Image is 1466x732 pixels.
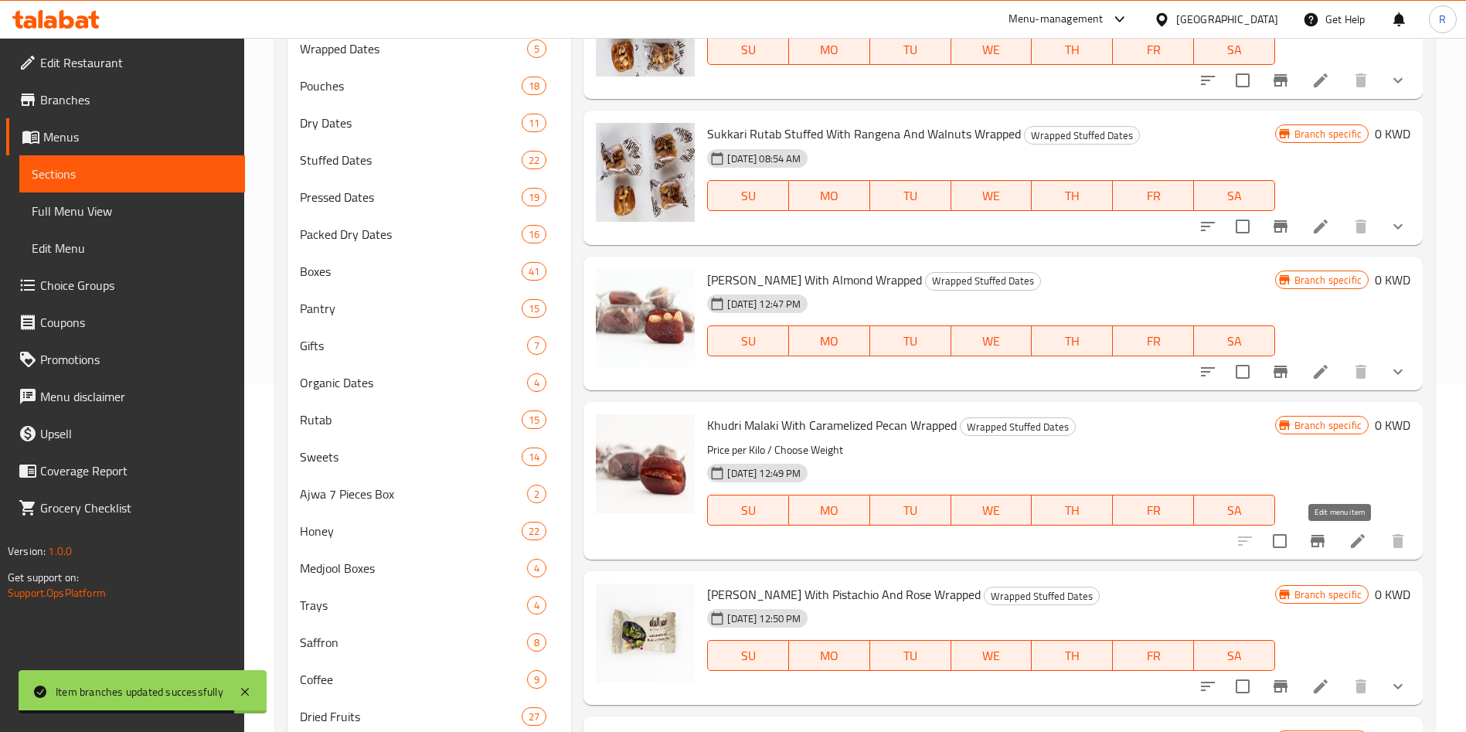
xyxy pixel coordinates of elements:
[596,123,695,222] img: Sukkari Rutab Stuffed With Rangena And Walnuts Wrapped
[951,180,1032,211] button: WE
[527,596,546,615] div: items
[1113,180,1194,211] button: FR
[6,415,245,452] a: Upsell
[1032,34,1113,65] button: TH
[32,165,233,183] span: Sections
[1038,330,1107,352] span: TH
[870,495,951,526] button: TU
[522,710,546,724] span: 27
[1176,11,1278,28] div: [GEOGRAPHIC_DATA]
[300,336,527,355] span: Gifts
[19,192,245,230] a: Full Menu View
[714,645,783,667] span: SU
[1024,126,1140,145] div: Wrapped Stuffed Dates
[300,77,522,95] span: Pouches
[300,373,527,392] div: Organic Dates
[1032,640,1113,671] button: TH
[1262,208,1299,245] button: Branch-specific-item
[522,301,546,316] span: 15
[951,325,1032,356] button: WE
[721,152,807,166] span: [DATE] 08:54 AM
[287,512,571,550] div: Honey22
[300,410,522,429] div: Rutab
[527,336,546,355] div: items
[300,559,527,577] span: Medjool Boxes
[40,387,233,406] span: Menu disclaimer
[1032,495,1113,526] button: TH
[1038,185,1107,207] span: TH
[1288,587,1368,602] span: Branch specific
[522,522,546,540] div: items
[300,485,527,503] span: Ajwa 7 Pieces Box
[522,264,546,279] span: 41
[707,583,981,606] span: [PERSON_NAME] With Pistachio And Rose Wrapped
[300,188,522,206] span: Pressed Dates
[1113,640,1194,671] button: FR
[40,461,233,480] span: Coverage Report
[300,707,522,726] div: Dried Fruits
[1375,414,1410,436] h6: 0 KWD
[300,114,522,132] span: Dry Dates
[287,216,571,253] div: Packed Dry Dates16
[528,561,546,576] span: 4
[1262,353,1299,390] button: Branch-specific-item
[300,262,522,281] div: Boxes
[6,267,245,304] a: Choice Groups
[6,378,245,415] a: Menu disclaimer
[300,596,527,615] div: Trays
[287,290,571,327] div: Pantry15
[1375,584,1410,605] h6: 0 KWD
[1200,499,1269,522] span: SA
[522,448,546,466] div: items
[1262,668,1299,705] button: Branch-specific-item
[1189,353,1226,390] button: sort-choices
[8,567,79,587] span: Get support on:
[1189,208,1226,245] button: sort-choices
[1194,180,1275,211] button: SA
[40,350,233,369] span: Promotions
[1288,273,1368,288] span: Branch specific
[522,153,546,168] span: 22
[707,414,957,437] span: Khudri Malaki With Caramelized Pecan Wrapped
[870,34,951,65] button: TU
[1342,668,1379,705] button: delete
[870,180,951,211] button: TU
[926,272,1040,290] span: Wrapped Stuffed Dates
[300,225,522,243] div: Packed Dry Dates
[1288,127,1368,141] span: Branch specific
[795,499,864,522] span: MO
[870,640,951,671] button: TU
[1439,11,1446,28] span: R
[721,466,807,481] span: [DATE] 12:49 PM
[951,34,1032,65] button: WE
[287,67,571,104] div: Pouches18
[287,179,571,216] div: Pressed Dates19
[957,185,1026,207] span: WE
[795,185,864,207] span: MO
[1113,325,1194,356] button: FR
[522,151,546,169] div: items
[1262,62,1299,99] button: Branch-specific-item
[287,104,571,141] div: Dry Dates11
[789,34,870,65] button: MO
[1200,330,1269,352] span: SA
[1288,418,1368,433] span: Branch specific
[1113,34,1194,65] button: FR
[522,225,546,243] div: items
[522,299,546,318] div: items
[1113,495,1194,526] button: FR
[957,330,1026,352] span: WE
[1119,39,1188,61] span: FR
[707,122,1021,145] span: Sukkari Rutab Stuffed With Rangena And Walnuts Wrapped
[1009,10,1104,29] div: Menu-management
[528,42,546,56] span: 5
[1342,353,1379,390] button: delete
[522,79,546,94] span: 18
[40,499,233,517] span: Grocery Checklist
[300,633,527,652] span: Saffron
[522,190,546,205] span: 19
